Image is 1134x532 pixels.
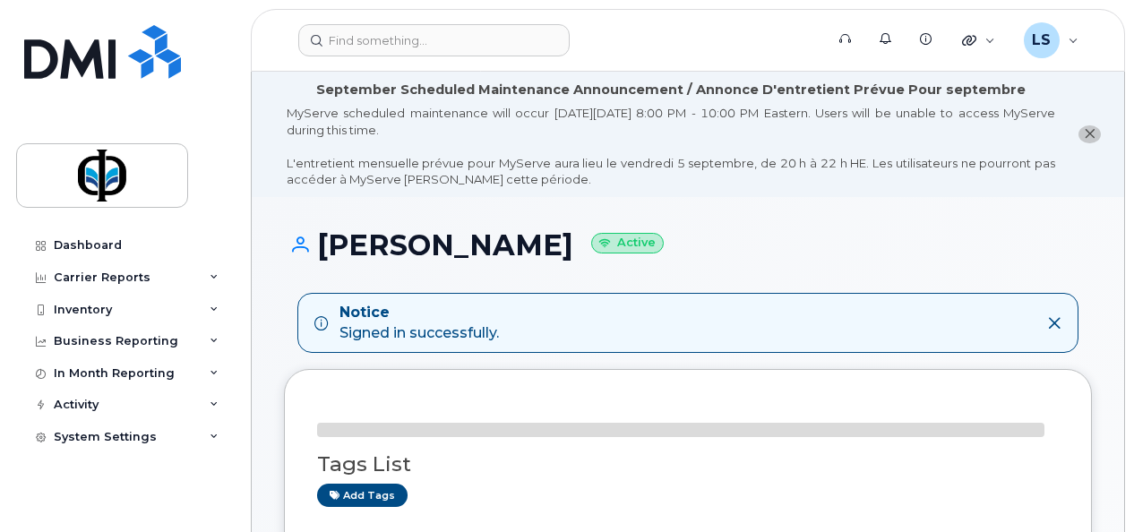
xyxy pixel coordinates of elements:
h1: [PERSON_NAME] [284,229,1092,261]
div: September Scheduled Maintenance Announcement / Annonce D'entretient Prévue Pour septembre [316,81,1026,99]
div: MyServe scheduled maintenance will occur [DATE][DATE] 8:00 PM - 10:00 PM Eastern. Users will be u... [287,105,1055,188]
h3: Tags List [317,453,1059,476]
small: Active [591,233,664,253]
strong: Notice [339,303,499,323]
a: Add tags [317,484,408,506]
button: close notification [1078,125,1101,144]
div: Signed in successfully. [339,303,499,344]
